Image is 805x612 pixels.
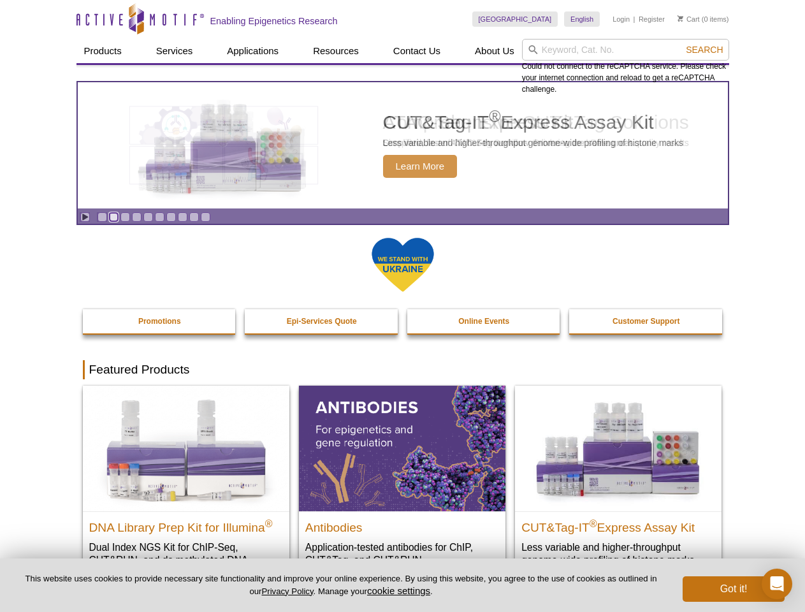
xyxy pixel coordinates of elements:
[178,212,187,222] a: Go to slide 8
[762,569,792,599] div: Open Intercom Messenger
[521,515,715,534] h2: CUT&Tag-IT Express Assay Kit
[383,113,684,132] h2: CUT&Tag-IT Express Assay Kit
[299,386,505,511] img: All Antibodies
[83,386,289,511] img: DNA Library Prep Kit for Illumina
[386,39,448,63] a: Contact Us
[287,317,357,326] strong: Epi-Services Quote
[634,11,635,27] li: |
[83,309,237,333] a: Promotions
[261,586,313,596] a: Privacy Policy
[522,39,729,95] div: Could not connect to the reCAPTCHA service. Please check your internet connection and reload to g...
[515,386,722,579] a: CUT&Tag-IT® Express Assay Kit CUT&Tag-IT®Express Assay Kit Less variable and higher-throughput ge...
[89,541,283,579] p: Dual Index NGS Kit for ChIP-Seq, CUT&RUN, and ds methylated DNA assays.
[219,39,286,63] a: Applications
[305,515,499,534] h2: Antibodies
[98,212,107,222] a: Go to slide 1
[686,45,723,55] span: Search
[119,75,329,215] img: CUT&Tag-IT Express Assay Kit
[371,237,435,293] img: We Stand With Ukraine
[383,155,458,178] span: Learn More
[407,309,562,333] a: Online Events
[149,39,201,63] a: Services
[458,317,509,326] strong: Online Events
[78,82,728,208] article: CUT&Tag-IT Express Assay Kit
[683,576,785,602] button: Got it!
[678,11,729,27] li: (0 items)
[367,585,430,596] button: cookie settings
[80,212,90,222] a: Toggle autoplay
[678,15,700,24] a: Cart
[78,82,728,208] a: CUT&Tag-IT Express Assay Kit CUT&Tag-IT®Express Assay Kit Less variable and higher-throughput gen...
[265,518,273,528] sup: ®
[305,39,366,63] a: Resources
[472,11,558,27] a: [GEOGRAPHIC_DATA]
[521,541,715,567] p: Less variable and higher-throughput genome-wide profiling of histone marks​.
[613,15,630,24] a: Login
[639,15,665,24] a: Register
[138,317,181,326] strong: Promotions
[564,11,600,27] a: English
[467,39,522,63] a: About Us
[682,44,727,55] button: Search
[613,317,679,326] strong: Customer Support
[89,515,283,534] h2: DNA Library Prep Kit for Illumina
[201,212,210,222] a: Go to slide 10
[245,309,399,333] a: Epi-Services Quote
[515,386,722,511] img: CUT&Tag-IT® Express Assay Kit
[143,212,153,222] a: Go to slide 5
[305,541,499,567] p: Application-tested antibodies for ChIP, CUT&Tag, and CUT&RUN.
[155,212,164,222] a: Go to slide 6
[20,573,662,597] p: This website uses cookies to provide necessary site functionality and improve your online experie...
[489,107,500,125] sup: ®
[189,212,199,222] a: Go to slide 9
[299,386,505,579] a: All Antibodies Antibodies Application-tested antibodies for ChIP, CUT&Tag, and CUT&RUN.
[210,15,338,27] h2: Enabling Epigenetics Research
[83,360,723,379] h2: Featured Products
[569,309,723,333] a: Customer Support
[678,15,683,22] img: Your Cart
[590,518,597,528] sup: ®
[120,212,130,222] a: Go to slide 3
[383,137,684,149] p: Less variable and higher-throughput genome-wide profiling of histone marks
[166,212,176,222] a: Go to slide 7
[132,212,141,222] a: Go to slide 4
[76,39,129,63] a: Products
[83,386,289,592] a: DNA Library Prep Kit for Illumina DNA Library Prep Kit for Illumina® Dual Index NGS Kit for ChIP-...
[522,39,729,61] input: Keyword, Cat. No.
[109,212,119,222] a: Go to slide 2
